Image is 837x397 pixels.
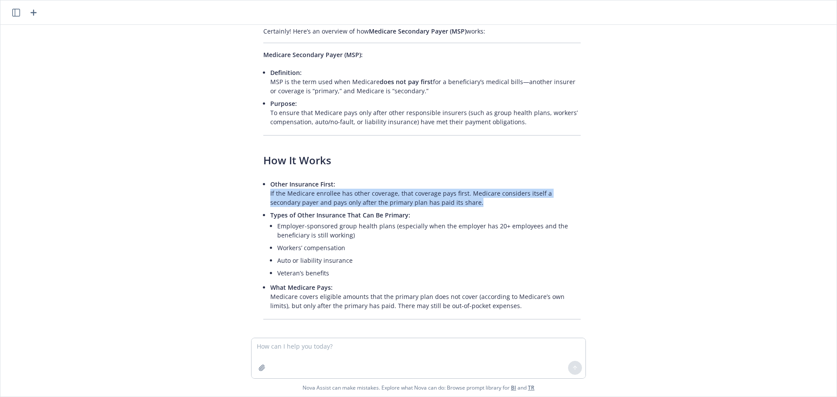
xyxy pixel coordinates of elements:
li: Auto or liability insurance [277,254,581,267]
span: Common MSP Situations [263,337,388,351]
span: Medicare Secondary Payer (MSP): [263,51,363,59]
span: What Medicare Pays: [270,283,333,292]
a: BI [511,384,516,391]
a: TR [528,384,534,391]
span: Nova Assist can make mistakes. Explore what Nova can do: Browse prompt library for and [303,379,534,397]
li: MSP is the term used when Medicare for a beneficiary’s medical bills—another insurer or coverage ... [270,66,581,97]
span: does not pay first [380,78,433,86]
span: Other Insurance First: [270,180,335,188]
p: If the Medicare enrollee has other coverage, that coverage pays first. Medicare considers itself ... [270,180,581,207]
span: Definition: [270,68,302,77]
span: Purpose: [270,99,297,108]
p: Certainly! Here’s an overview of how works: [263,27,581,36]
span: How It Works [263,153,331,167]
span: Types of Other Insurance That Can Be Primary: [270,211,410,219]
p: Medicare covers eligible amounts that the primary plan does not cover (according to Medicare’s ow... [270,283,581,310]
li: Veteran’s benefits [277,267,581,279]
li: Employer-sponsored group health plans (especially when the employer has 20+ employees and the ben... [277,220,581,241]
span: Medicare Secondary Payer (MSP) [369,27,466,35]
li: To ensure that Medicare pays only after other responsible insurers (such as group health plans, w... [270,97,581,128]
li: Workers’ compensation [277,241,581,254]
